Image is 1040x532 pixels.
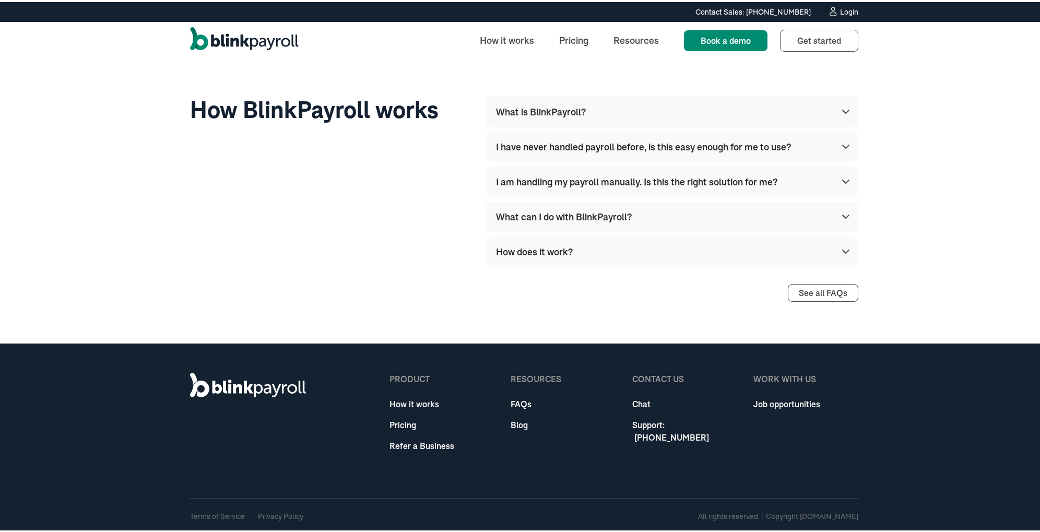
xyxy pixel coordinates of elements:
a: Support: [PHONE_NUMBER] [632,417,737,442]
a: How it works [471,27,542,50]
a: How it works [389,396,454,408]
a: Privacy Policy [258,510,303,519]
a: Terms of Service [190,510,245,519]
div: Contact Sales: [PHONE_NUMBER] [695,5,811,16]
a: Blog [511,417,561,429]
a: Refer a Business [389,438,454,450]
span: Get started [797,33,841,44]
span: Book a demo [701,33,751,44]
a: Job opportunities [753,396,820,408]
div: I have never handled payroll before, is this easy enough for me to use? [496,138,791,152]
div: WORK WITH US [753,371,820,383]
a: Get started [780,28,858,50]
a: Chat [632,396,737,408]
a: Pricing [389,417,454,429]
div: Resources [511,371,561,383]
h3: How BlinkPayroll works [190,94,469,122]
div: Login [840,6,858,14]
a: Pricing [551,27,597,50]
a: home [190,25,299,52]
div: What can I do with BlinkPayroll? [496,208,632,222]
a: FAQs [511,396,561,408]
a: Resources [605,27,667,50]
div: How does it work? [496,243,573,257]
a: Login [828,4,858,16]
div: See all FAQs [799,287,847,295]
div: I am handling my payroll manually. Is this the right solution for me? [496,173,777,187]
div: What is BlinkPayroll? [496,103,586,117]
div: product [389,371,454,383]
div: All rights reserved | Copyright [DOMAIN_NAME] [698,509,858,520]
a: See all FAQs [788,282,858,300]
div: Contact Us [632,371,737,383]
a: Book a demo [684,28,767,49]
